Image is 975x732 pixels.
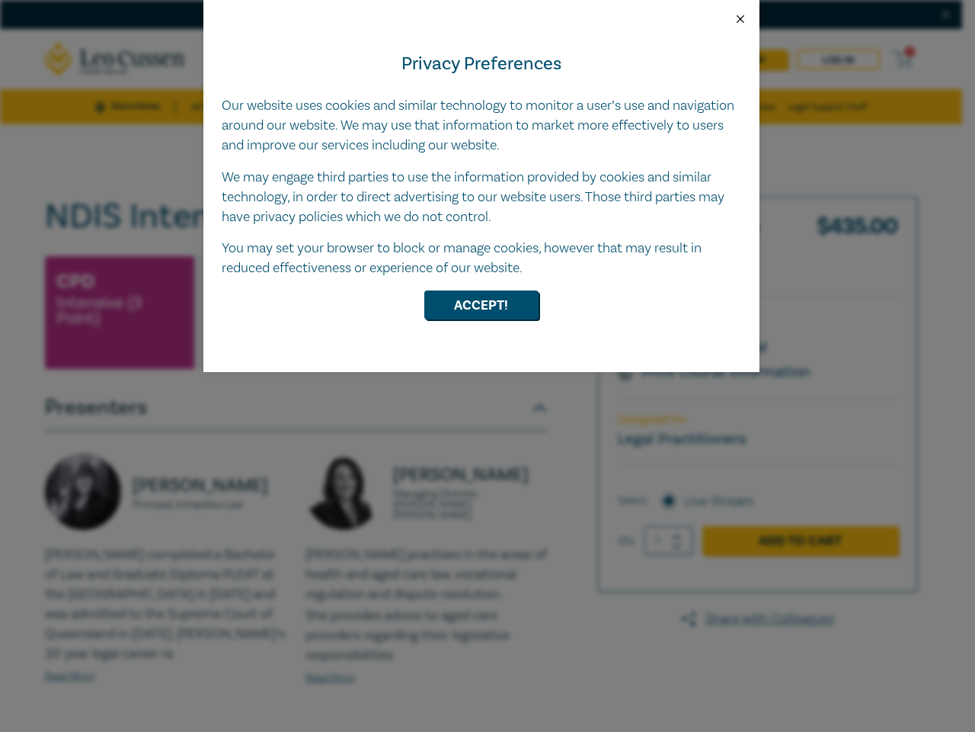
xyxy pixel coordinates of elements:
[734,12,747,26] button: Close
[222,239,741,278] p: You may set your browser to block or manage cookies, however that may result in reduced effective...
[222,96,741,156] p: Our website uses cookies and similar technology to monitor a user’s use and navigation around our...
[222,50,741,78] h4: Privacy Preferences
[424,291,539,319] button: Accept!
[222,168,741,227] p: We may engage third parties to use the information provided by cookies and similar technology, in...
